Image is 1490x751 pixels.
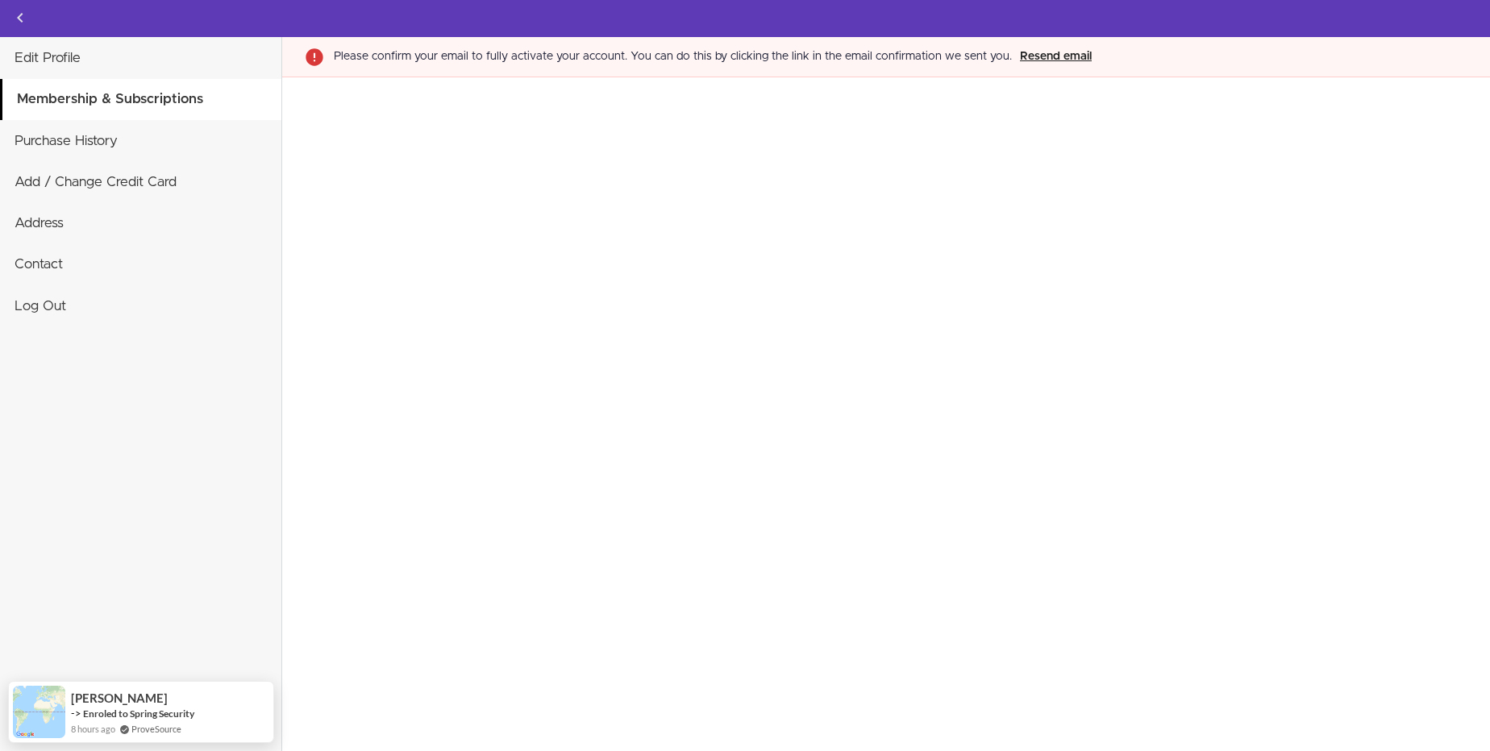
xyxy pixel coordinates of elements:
span: -> [71,707,81,720]
span: [PERSON_NAME] [71,691,168,705]
img: provesource social proof notification image [13,686,65,738]
a: Membership & Subscriptions [2,79,281,119]
svg: Back to courses [10,8,30,27]
a: ProveSource [131,722,181,736]
button: Resend email [1015,48,1097,66]
div: Please confirm your email to fully activate your account. You can do this by clicking the link in... [334,48,1012,65]
span: 8 hours ago [71,722,115,736]
a: Enroled to Spring Security [83,707,194,720]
